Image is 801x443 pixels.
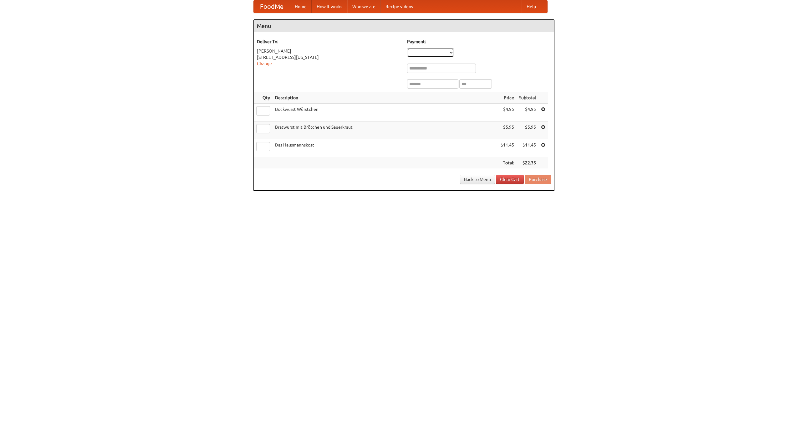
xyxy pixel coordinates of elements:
[517,121,538,139] td: $5.95
[257,61,272,66] a: Change
[290,0,312,13] a: Home
[380,0,418,13] a: Recipe videos
[347,0,380,13] a: Who we are
[257,48,401,54] div: [PERSON_NAME]
[254,92,273,104] th: Qty
[517,92,538,104] th: Subtotal
[273,121,498,139] td: Bratwurst mit Brötchen und Sauerkraut
[460,175,495,184] a: Back to Menu
[273,92,498,104] th: Description
[257,39,401,45] h5: Deliver To:
[254,0,290,13] a: FoodMe
[498,92,517,104] th: Price
[496,175,524,184] a: Clear Cart
[517,157,538,169] th: $22.35
[407,39,551,45] h5: Payment:
[498,139,517,157] td: $11.45
[257,54,401,60] div: [STREET_ADDRESS][US_STATE]
[498,104,517,121] td: $4.95
[517,139,538,157] td: $11.45
[522,0,541,13] a: Help
[273,139,498,157] td: Das Hausmannskost
[254,20,554,32] h4: Menu
[498,157,517,169] th: Total:
[517,104,538,121] td: $4.95
[312,0,347,13] a: How it works
[273,104,498,121] td: Bockwurst Würstchen
[498,121,517,139] td: $5.95
[525,175,551,184] button: Purchase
